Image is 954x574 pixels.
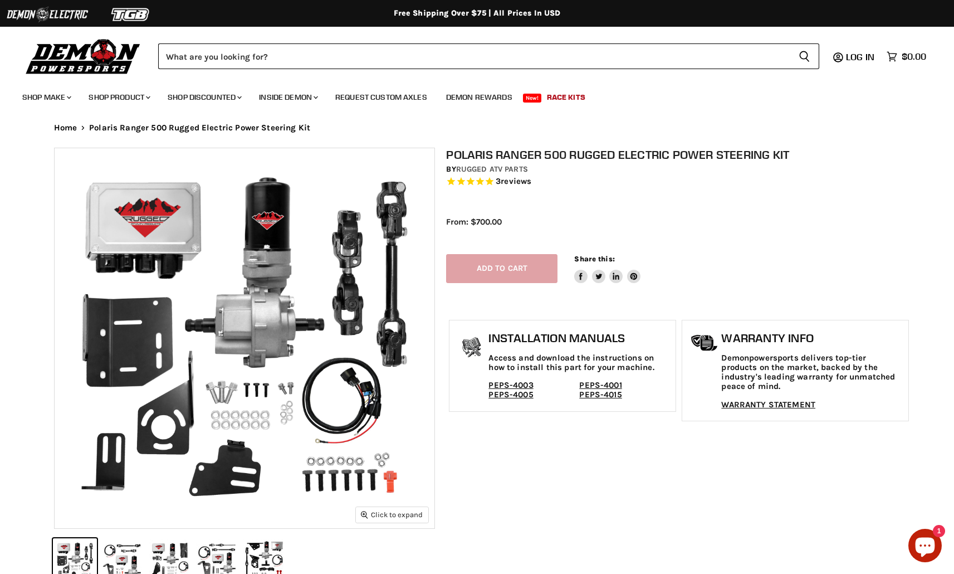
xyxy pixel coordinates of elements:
div: by [446,163,912,176]
a: Shop Discounted [159,86,248,109]
a: Shop Product [80,86,157,109]
div: Free Shipping Over $75 | All Prices In USD [32,8,923,18]
img: install_manual-icon.png [458,334,486,362]
a: Inside Demon [251,86,325,109]
input: Search [158,43,790,69]
button: Search [790,43,819,69]
nav: Breadcrumbs [32,123,923,133]
span: 3 reviews [496,176,531,186]
span: Log in [846,51,874,62]
span: Polaris Ranger 500 Rugged Electric Power Steering Kit [89,123,310,133]
img: warranty-icon.png [691,334,718,352]
h1: Warranty Info [721,332,903,345]
a: PEPS-4005 [488,390,533,400]
button: Click to expand [356,507,428,522]
a: Demon Rewards [438,86,521,109]
a: Request Custom Axles [327,86,436,109]
img: Demon Powersports [22,36,144,76]
ul: Main menu [14,81,923,109]
p: Demonpowersports delivers top-tier products on the market, backed by the industry's leading warra... [721,353,903,392]
span: Share this: [574,255,614,263]
a: Race Kits [539,86,594,109]
img: Demon Electric Logo 2 [6,4,89,25]
span: New! [523,94,542,103]
span: $0.00 [902,51,926,62]
a: PEPS-4003 [488,380,533,390]
a: Rugged ATV Parts [456,164,528,174]
aside: Share this: [574,254,640,284]
a: PEPS-4015 [579,390,622,400]
a: $0.00 [881,48,932,65]
p: Access and download the instructions on how to install this part for your machine. [488,353,670,373]
img: TGB Logo 2 [89,4,173,25]
img: IMAGE [55,148,434,528]
form: Product [158,43,819,69]
a: Home [54,123,77,133]
h1: Installation Manuals [488,332,670,345]
a: WARRANTY STATEMENT [721,400,815,410]
h1: Polaris Ranger 500 Rugged Electric Power Steering Kit [446,148,912,162]
a: PEPS-4001 [579,380,622,390]
span: reviews [501,176,531,186]
inbox-online-store-chat: Shopify online store chat [905,529,945,565]
span: Rated 4.7 out of 5 stars 3 reviews [446,176,912,188]
a: Log in [841,52,881,62]
span: Click to expand [361,510,423,519]
a: Shop Make [14,86,78,109]
span: From: $700.00 [446,217,502,227]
